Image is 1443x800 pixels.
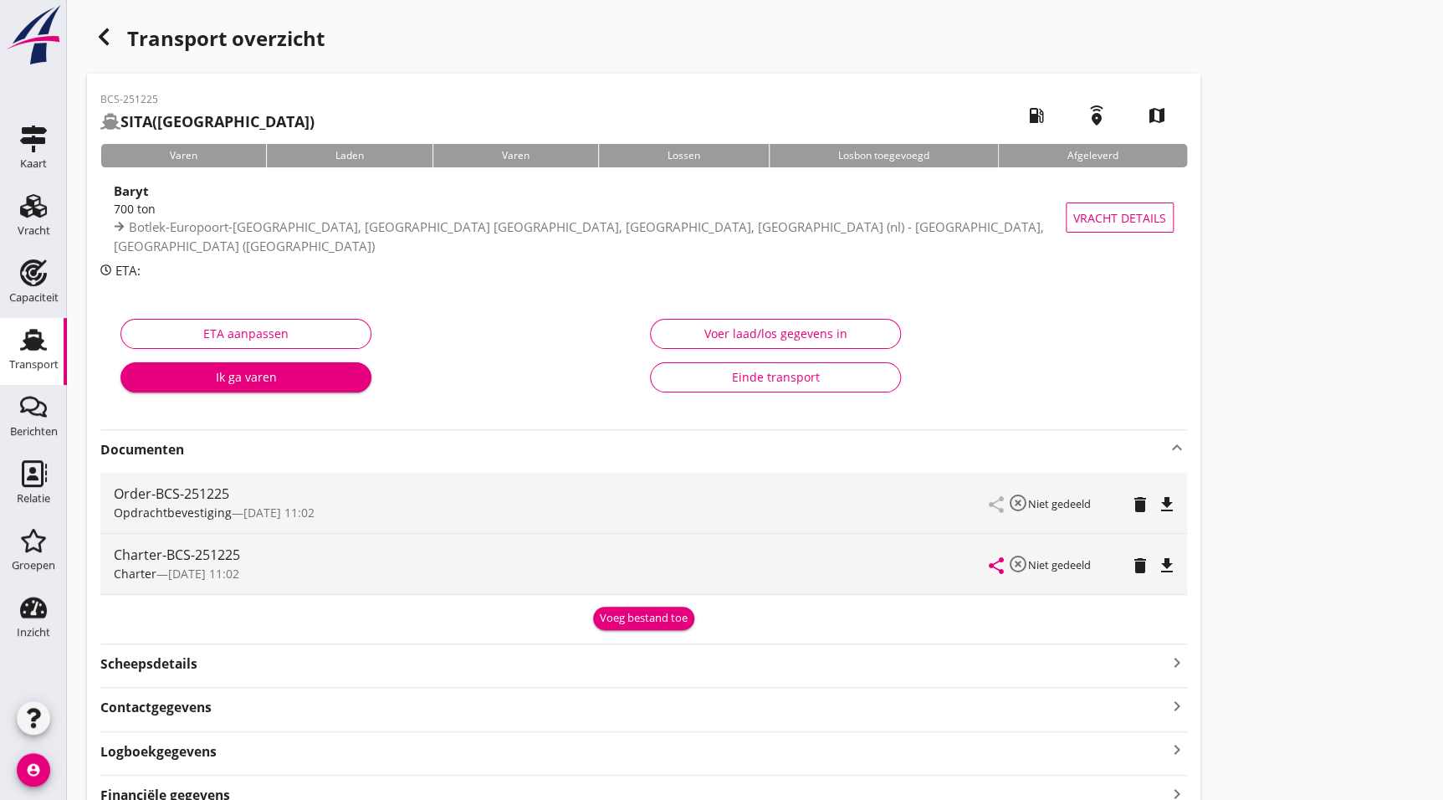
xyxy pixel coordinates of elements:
div: Varen [432,144,598,167]
p: BCS-251225 [100,92,315,107]
i: delete [1130,495,1150,515]
button: Voeg bestand toe [593,607,694,630]
div: Einde transport [664,368,887,386]
div: Losbon toegevoegd [769,144,998,167]
div: Kaart [20,158,47,169]
small: Niet gedeeld [1028,496,1091,511]
div: Voeg bestand toe [600,610,688,627]
strong: SITA [120,111,152,131]
span: Botlek-Europoort-[GEOGRAPHIC_DATA], [GEOGRAPHIC_DATA] [GEOGRAPHIC_DATA], [GEOGRAPHIC_DATA], [GEOG... [114,218,1044,254]
i: keyboard_arrow_right [1167,739,1187,762]
button: Ik ga varen [120,362,371,392]
div: 700 ton [114,200,1086,218]
i: file_download [1157,556,1177,576]
span: [DATE] 11:02 [168,566,239,582]
button: Voer laad/los gegevens in [650,319,901,349]
div: Vracht [18,225,50,236]
div: Inzicht [17,627,50,638]
strong: Scheepsdetails [100,654,197,674]
div: Transport [9,359,59,370]
button: ETA aanpassen [120,319,371,349]
a: Baryt700 tonBotlek-Europoort-[GEOGRAPHIC_DATA], [GEOGRAPHIC_DATA] [GEOGRAPHIC_DATA], [GEOGRAPHIC_... [100,181,1187,254]
div: Laden [266,144,432,167]
i: file_download [1157,495,1177,515]
strong: Documenten [100,440,1167,459]
i: keyboard_arrow_up [1167,438,1187,458]
span: Opdrachtbevestiging [114,505,232,521]
div: Varen [100,144,266,167]
span: Charter [114,566,156,582]
i: delete [1130,556,1150,576]
div: — [114,565,990,582]
small: Niet gedeeld [1028,557,1091,572]
i: account_circle [17,753,50,787]
div: Groepen [12,560,55,571]
button: Vracht details [1066,203,1174,233]
i: keyboard_arrow_right [1167,695,1187,717]
div: Afgeleverd [998,144,1187,167]
strong: Contactgegevens [100,698,212,717]
div: Voer laad/los gegevens in [664,325,887,342]
i: keyboard_arrow_right [1167,651,1187,674]
i: map [1133,92,1180,139]
i: emergency_share [1073,92,1120,139]
i: highlight_off [1008,554,1028,574]
div: Lossen [598,144,769,167]
div: Ik ga varen [134,368,358,386]
h2: ([GEOGRAPHIC_DATA]) [100,110,315,133]
strong: Logboekgegevens [100,742,217,762]
span: Vracht details [1073,209,1166,227]
div: ETA aanpassen [135,325,357,342]
div: Relatie [17,493,50,504]
h1: Transport overzicht [87,20,1200,74]
div: Berichten [10,426,58,437]
i: highlight_off [1008,493,1028,513]
strong: Baryt [114,182,149,199]
img: logo-small.a267ee39.svg [3,4,64,66]
button: Einde transport [650,362,901,392]
span: ETA: [115,262,141,279]
div: Order-BCS-251225 [114,484,990,504]
div: Charter-BCS-251225 [114,545,990,565]
i: local_gas_station [1013,92,1060,139]
i: share [986,556,1006,576]
div: Capaciteit [9,292,59,303]
div: — [114,504,990,521]
span: [DATE] 11:02 [243,505,315,521]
